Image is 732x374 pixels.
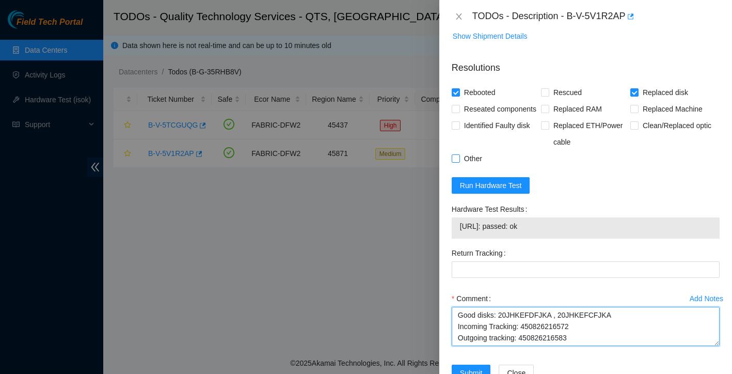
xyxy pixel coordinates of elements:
[460,180,522,191] span: Run Hardware Test
[639,84,692,101] span: Replaced disk
[452,290,495,307] label: Comment
[549,117,630,150] span: Replaced ETH/Power cable
[639,101,707,117] span: Replaced Machine
[452,261,720,278] input: Return Tracking
[452,177,530,194] button: Run Hardware Test
[452,245,510,261] label: Return Tracking
[452,53,720,75] p: Resolutions
[472,8,720,25] div: TODOs - Description - B-V-5V1R2AP
[690,295,723,302] div: Add Notes
[689,290,724,307] button: Add Notes
[452,12,466,22] button: Close
[452,28,528,44] button: Show Shipment Details
[460,221,711,232] span: [URL]: passed: ok
[639,117,715,134] span: Clean/Replaced optic
[460,84,500,101] span: Rebooted
[453,30,528,42] span: Show Shipment Details
[452,307,720,346] textarea: Comment
[455,12,463,21] span: close
[460,117,534,134] span: Identified Faulty disk
[549,84,586,101] span: Rescued
[460,101,540,117] span: Reseated components
[549,101,606,117] span: Replaced RAM
[460,150,486,167] span: Other
[452,201,531,217] label: Hardware Test Results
